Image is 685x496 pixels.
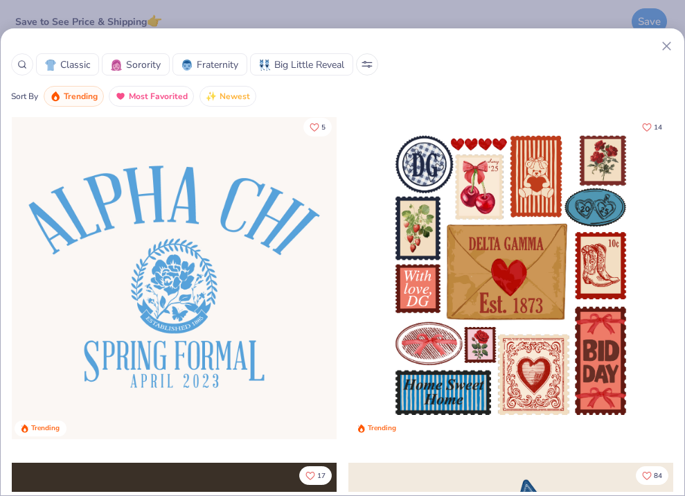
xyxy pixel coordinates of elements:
[115,91,126,102] img: most_fav.gif
[11,90,38,103] div: Sort By
[64,89,98,105] span: Trending
[111,60,122,71] img: Sorority
[274,57,344,72] span: Big Little Reveal
[60,57,90,72] span: Classic
[181,60,193,71] img: Fraternity
[102,53,170,76] button: SororitySorority
[126,57,161,72] span: Sorority
[31,423,60,434] div: Trending
[220,89,250,105] span: Newest
[654,472,662,479] span: 84
[636,118,668,136] button: Like
[36,53,99,76] button: ClassicClassic
[654,124,662,131] span: 14
[250,53,353,76] button: Big Little RevealBig Little Reveal
[172,53,247,76] button: FraternityFraternity
[44,86,104,107] button: Trending
[199,86,256,107] button: Newest
[45,60,56,71] img: Classic
[197,57,238,72] span: Fraternity
[259,60,270,71] img: Big Little Reveal
[368,423,396,434] div: Trending
[109,86,194,107] button: Most Favorited
[50,91,61,102] img: trending.gif
[321,124,326,131] span: 5
[636,466,668,485] button: Like
[299,466,332,485] button: Like
[129,89,188,105] span: Most Favorited
[303,118,332,136] button: Like
[206,91,217,102] img: newest.gif
[356,53,378,76] button: Sort Popup Button
[317,472,326,479] span: 17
